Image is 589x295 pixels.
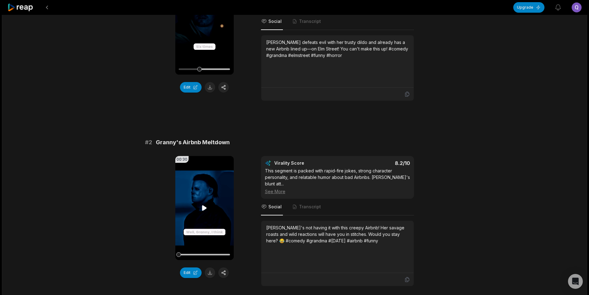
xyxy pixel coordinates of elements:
span: # 2 [145,138,152,147]
div: Virality Score [274,160,341,166]
div: Open Intercom Messenger [568,274,583,289]
div: [PERSON_NAME] defeats evil with her trusty dildo and already has a new Airbnb lined up—on Elm Str... [266,39,409,59]
button: Edit [180,267,202,278]
nav: Tabs [261,13,414,30]
button: Upgrade [513,2,544,13]
div: This segment is packed with rapid-fire jokes, strong character personality, and relatable humor a... [265,167,410,195]
div: [PERSON_NAME]'s not having it with this creepy Airbnb! Her savage roasts and wild reactions will ... [266,224,409,244]
button: Edit [180,82,202,93]
div: 8.2 /10 [344,160,410,166]
span: Transcript [299,18,321,24]
nav: Tabs [261,199,414,215]
span: Social [268,204,282,210]
div: See More [265,188,410,195]
span: Transcript [299,204,321,210]
span: Granny's Airbnb Meltdown [156,138,230,147]
video: Your browser does not support mp4 format. [175,156,234,260]
span: Social [268,18,282,24]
